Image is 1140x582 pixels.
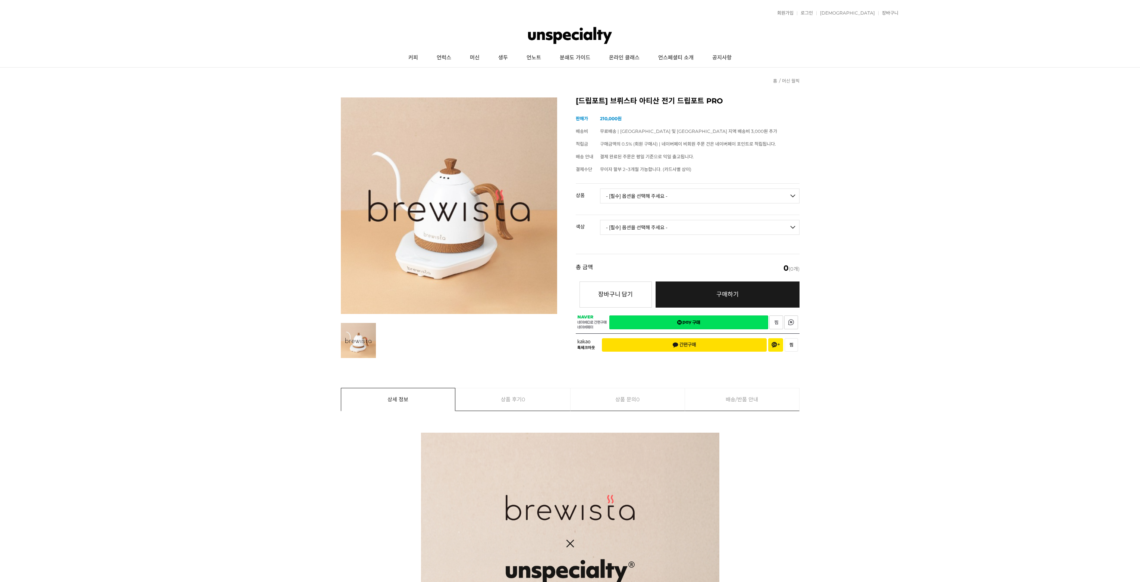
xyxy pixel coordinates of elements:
[797,11,813,15] a: 로그인
[600,49,649,67] a: 온라인 클래스
[576,184,600,201] th: 상품
[600,116,622,121] strong: 210,000원
[773,78,777,84] a: 홈
[703,49,741,67] a: 공지사항
[427,49,461,67] a: 언럭스
[782,78,800,84] a: 머신 월픽
[522,388,525,411] span: 0
[789,342,793,348] span: 찜
[785,338,798,352] button: 찜
[783,264,789,273] em: 0
[600,128,777,134] span: 무료배송 | [GEOGRAPHIC_DATA] 및 [GEOGRAPHIC_DATA] 지역 배송비 3,000원 추가
[656,281,800,308] a: 구매하기
[600,141,776,147] span: 구매금액의 0.5% (회원 구매시) | 네이버페이 비회원 주문 건은 네이버페이 포인트로 적립됩니다.
[528,24,612,47] img: 언스페셜티 몰
[783,264,800,272] span: (0개)
[461,49,489,67] a: 머신
[773,11,794,15] a: 회원가입
[602,338,767,352] button: 간편구매
[576,154,593,159] span: 배송 안내
[489,49,517,67] a: 생두
[576,141,588,147] span: 적립금
[769,315,783,329] a: 새창
[636,388,640,411] span: 0
[772,342,780,348] span: 채널 추가
[576,128,588,134] span: 배송비
[685,388,799,411] a: 배송/반품 안내
[600,154,694,159] span: 결제 완료된 주문은 평일 기준으로 익일 출고됩니다.
[577,339,596,350] span: 카카오 톡체크아웃
[768,338,783,352] button: 채널 추가
[576,264,593,272] strong: 총 금액
[816,11,875,15] a: [DEMOGRAPHIC_DATA]
[576,116,588,121] span: 판매가
[571,388,685,411] a: 상품 문의0
[341,388,455,411] a: 상세 정보
[600,166,691,172] span: 무이자 할부 2~3개월 가능합니다. (카드사별 상이)
[456,388,570,411] a: 상품 후기0
[716,291,739,298] span: 구매하기
[576,166,592,172] span: 결제수단
[576,97,800,105] h2: [드립포트] 브뤼스타 아티산 전기 드립포트 PRO
[399,49,427,67] a: 커피
[784,315,798,329] a: 새창
[576,215,600,232] th: 색상
[649,49,703,67] a: 언스페셜티 소개
[341,97,557,314] img: 브뤼스타, brewista, 아티산, 전기 드립포트
[672,342,696,348] span: 간편구매
[878,11,898,15] a: 장바구니
[550,49,600,67] a: 분쇄도 가이드
[609,315,768,329] a: 새창
[517,49,550,67] a: 언노트
[580,281,652,308] button: 장바구니 담기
